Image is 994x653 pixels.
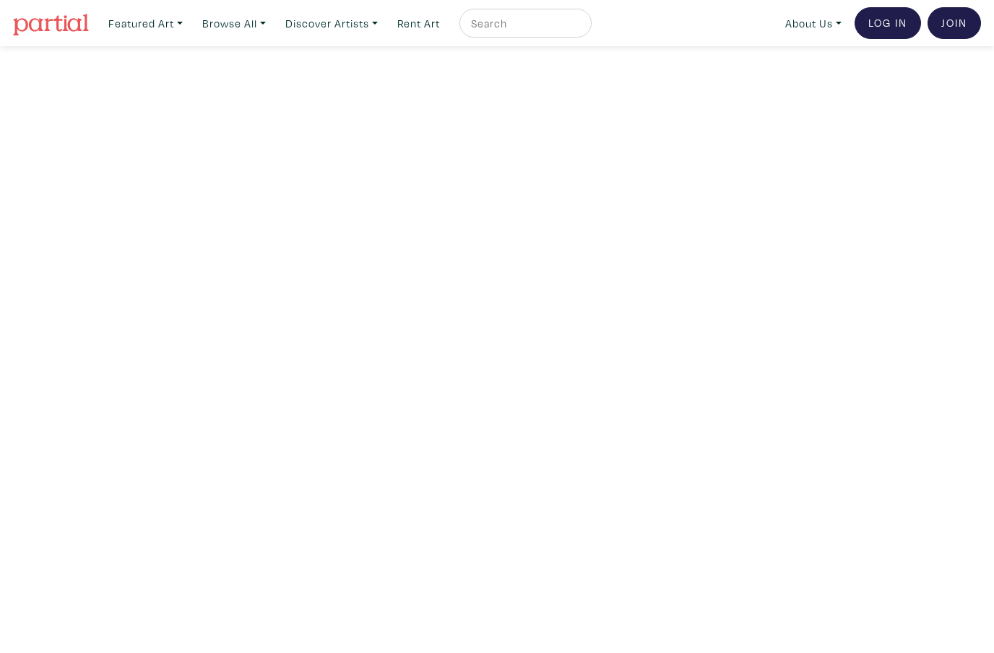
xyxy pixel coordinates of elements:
a: About Us [779,9,848,38]
a: Featured Art [102,9,189,38]
input: Search [470,14,578,33]
a: Discover Artists [279,9,384,38]
a: Rent Art [391,9,446,38]
a: Join [928,7,981,39]
a: Log In [855,7,921,39]
a: Browse All [196,9,272,38]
